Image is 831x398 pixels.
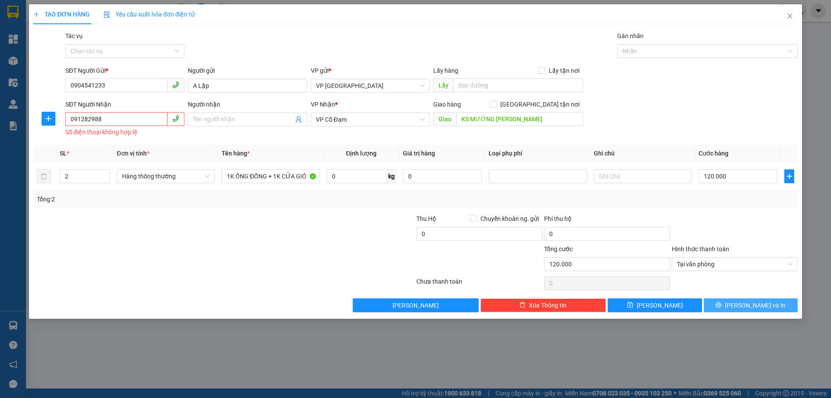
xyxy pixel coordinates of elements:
[403,150,435,157] span: Giá trị hàng
[316,79,425,92] span: VP Hà Đông
[778,4,802,29] button: Close
[65,100,184,109] div: SĐT Người Nhận
[415,277,543,292] div: Chưa thanh toán
[704,298,798,312] button: printer[PERSON_NAME] và In
[608,298,702,312] button: save[PERSON_NAME]
[544,214,670,227] div: Phí thu hộ
[37,194,321,204] div: Tổng: 2
[346,150,377,157] span: Định lượng
[545,66,583,75] span: Lấy tận nơi
[65,127,184,137] div: Số điện thoại không hợp lệ
[433,67,458,74] span: Lấy hàng
[172,115,179,122] span: phone
[456,112,583,126] input: Dọc đường
[172,81,179,88] span: phone
[42,112,55,126] button: plus
[311,66,430,75] div: VP gửi
[715,302,721,309] span: printer
[497,100,583,109] span: [GEOGRAPHIC_DATA] tận nơi
[617,32,644,39] label: Gán nhãn
[637,301,683,310] span: [PERSON_NAME]
[590,145,695,162] th: Ghi chú
[594,169,692,183] input: Ghi Chú
[65,66,184,75] div: SĐT Người Gửi
[725,301,786,310] span: [PERSON_NAME] và In
[65,32,83,39] label: Tác vụ
[627,302,633,309] span: save
[316,113,425,126] span: VP Cổ Đạm
[485,145,590,162] th: Loại phụ phí
[295,116,302,123] span: user-add
[387,169,396,183] span: kg
[393,301,439,310] span: [PERSON_NAME]
[677,258,792,271] span: Tại văn phòng
[60,150,67,157] span: SL
[672,246,729,252] label: Hình thức thanh toán
[222,169,319,183] input: VD: Bàn, Ghế
[433,101,461,108] span: Giao hàng
[519,302,525,309] span: delete
[529,301,567,310] span: Xóa Thông tin
[477,214,542,223] span: Chuyển khoản ng. gửi
[544,246,573,252] span: Tổng cước
[311,101,335,108] span: VP Nhận
[188,66,307,75] div: Người gửi
[433,78,453,92] span: Lấy
[699,150,728,157] span: Cước hàng
[353,298,479,312] button: [PERSON_NAME]
[453,78,583,92] input: Dọc đường
[42,115,55,122] span: plus
[33,11,90,18] span: TẠO ĐƠN HÀNG
[480,298,606,312] button: deleteXóa Thông tin
[188,100,307,109] div: Người nhận
[403,169,482,183] input: 0
[784,169,794,183] button: plus
[103,11,195,18] span: Yêu cầu xuất hóa đơn điện tử
[33,11,39,17] span: plus
[37,169,51,183] button: delete
[785,173,793,180] span: plus
[103,11,110,18] img: icon
[117,150,149,157] span: Đơn vị tính
[433,112,456,126] span: Giao
[416,215,436,222] span: Thu Hộ
[222,150,250,157] span: Tên hàng
[786,13,793,19] span: close
[122,170,209,183] span: Hàng thông thường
